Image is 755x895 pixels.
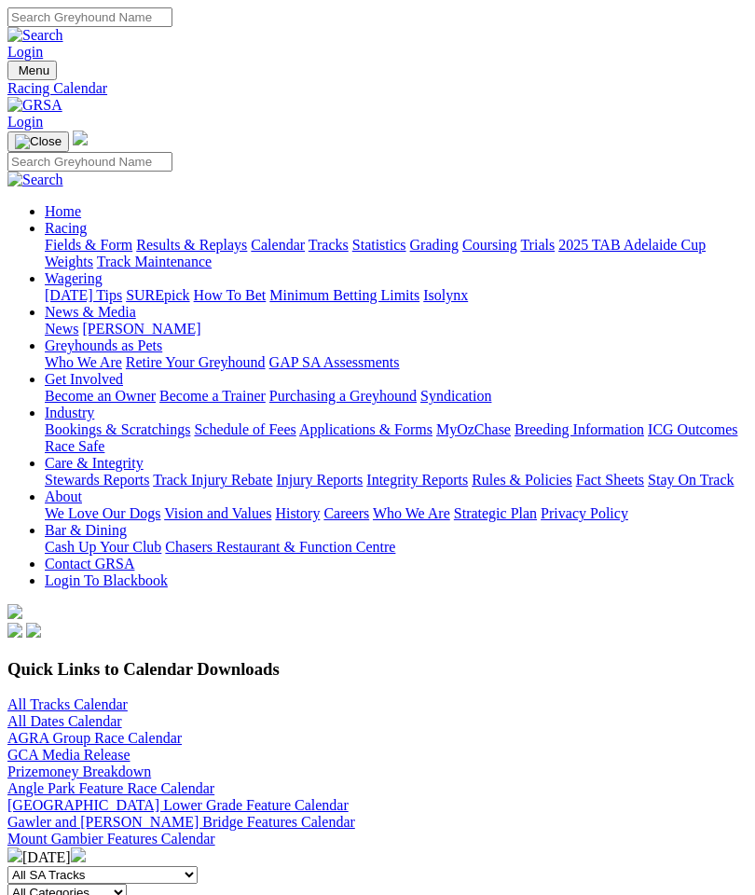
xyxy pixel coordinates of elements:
[7,97,62,114] img: GRSA
[45,237,132,253] a: Fields & Form
[126,354,266,370] a: Retire Your Greyhound
[275,505,320,521] a: History
[7,831,215,847] a: Mount Gambier Features Calendar
[520,237,555,253] a: Trials
[7,131,69,152] button: Toggle navigation
[269,388,417,404] a: Purchasing a Greyhound
[45,270,103,286] a: Wagering
[45,472,149,488] a: Stewards Reports
[7,659,748,680] h3: Quick Links to Calendar Downloads
[194,287,267,303] a: How To Bet
[45,522,127,538] a: Bar & Dining
[299,421,432,437] a: Applications & Forms
[45,539,161,555] a: Cash Up Your Club
[159,388,266,404] a: Become a Trainer
[7,114,43,130] a: Login
[7,730,182,746] a: AGRA Group Race Calendar
[45,472,748,489] div: Care & Integrity
[7,696,128,712] a: All Tracks Calendar
[373,505,450,521] a: Who We Are
[45,354,748,371] div: Greyhounds as Pets
[541,505,628,521] a: Privacy Policy
[45,321,78,337] a: News
[45,337,162,353] a: Greyhounds as Pets
[7,44,43,60] a: Login
[45,321,748,337] div: News & Media
[45,254,93,269] a: Weights
[45,405,94,420] a: Industry
[7,80,748,97] a: Racing Calendar
[7,797,349,813] a: [GEOGRAPHIC_DATA] Lower Grade Feature Calendar
[165,539,395,555] a: Chasers Restaurant & Function Centre
[45,287,748,304] div: Wagering
[7,847,22,862] img: chevron-left-pager-white.svg
[648,472,734,488] a: Stay On Track
[423,287,468,303] a: Isolynx
[7,847,748,866] div: [DATE]
[251,237,305,253] a: Calendar
[7,7,172,27] input: Search
[45,388,156,404] a: Become an Owner
[45,572,168,588] a: Login To Blackbook
[420,388,491,404] a: Syndication
[71,847,86,862] img: chevron-right-pager-white.svg
[7,61,57,80] button: Toggle navigation
[45,371,123,387] a: Get Involved
[45,354,122,370] a: Who We Are
[45,505,160,521] a: We Love Our Dogs
[45,421,748,455] div: Industry
[7,814,355,830] a: Gawler and [PERSON_NAME] Bridge Features Calendar
[7,747,130,763] a: GCA Media Release
[462,237,517,253] a: Coursing
[45,455,144,471] a: Care & Integrity
[269,354,400,370] a: GAP SA Assessments
[7,604,22,619] img: logo-grsa-white.png
[7,623,22,638] img: facebook.svg
[7,152,172,172] input: Search
[73,131,88,145] img: logo-grsa-white.png
[472,472,572,488] a: Rules & Policies
[45,505,748,522] div: About
[309,237,349,253] a: Tracks
[7,172,63,188] img: Search
[45,388,748,405] div: Get Involved
[97,254,212,269] a: Track Maintenance
[26,623,41,638] img: twitter.svg
[45,539,748,556] div: Bar & Dining
[323,505,369,521] a: Careers
[366,472,468,488] a: Integrity Reports
[7,764,151,779] a: Prizemoney Breakdown
[454,505,537,521] a: Strategic Plan
[45,287,122,303] a: [DATE] Tips
[136,237,247,253] a: Results & Replays
[126,287,189,303] a: SUREpick
[7,780,214,796] a: Angle Park Feature Race Calendar
[45,556,134,571] a: Contact GRSA
[576,472,644,488] a: Fact Sheets
[19,63,49,77] span: Menu
[82,321,200,337] a: [PERSON_NAME]
[276,472,363,488] a: Injury Reports
[45,421,190,437] a: Bookings & Scratchings
[45,489,82,504] a: About
[436,421,511,437] a: MyOzChase
[45,237,748,270] div: Racing
[515,421,644,437] a: Breeding Information
[45,203,81,219] a: Home
[7,713,122,729] a: All Dates Calendar
[648,421,737,437] a: ICG Outcomes
[153,472,272,488] a: Track Injury Rebate
[7,27,63,44] img: Search
[194,421,295,437] a: Schedule of Fees
[45,438,104,454] a: Race Safe
[164,505,271,521] a: Vision and Values
[45,220,87,236] a: Racing
[410,237,459,253] a: Grading
[45,304,136,320] a: News & Media
[558,237,706,253] a: 2025 TAB Adelaide Cup
[352,237,406,253] a: Statistics
[15,134,62,149] img: Close
[269,287,419,303] a: Minimum Betting Limits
